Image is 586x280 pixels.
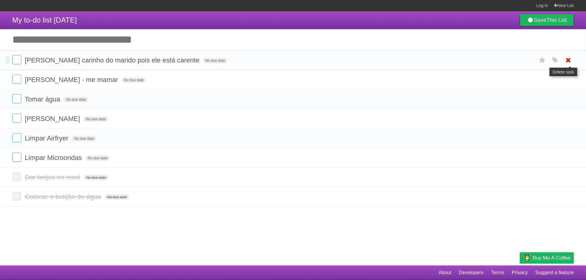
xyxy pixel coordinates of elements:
[459,267,483,278] a: Developers
[12,192,21,201] label: Done
[520,14,574,26] a: SaveThis List
[25,173,82,181] span: Dar beijos no mosi
[25,154,83,161] span: Limpar Microondas
[535,267,574,278] a: Suggest a feature
[203,58,228,63] span: No due date
[523,253,531,263] img: Buy me a coffee
[83,116,108,122] span: No due date
[84,175,108,180] span: No due date
[25,76,120,83] span: [PERSON_NAME] - me mamar
[63,97,88,102] span: No due date
[25,193,103,200] span: Colocar o butijão de água
[121,77,146,83] span: No due date
[25,95,62,103] span: Tomar água
[546,17,567,23] b: This List
[12,55,21,64] label: Done
[85,155,110,161] span: No due date
[25,115,81,122] span: [PERSON_NAME]
[72,136,96,141] span: No due date
[537,55,548,65] label: Star task
[25,134,70,142] span: Limpar Airfryer
[12,153,21,162] label: Done
[439,267,451,278] a: About
[12,75,21,84] label: Done
[520,252,574,264] a: Buy me a coffee
[12,114,21,123] label: Done
[12,94,21,103] label: Done
[12,172,21,181] label: Done
[12,133,21,142] label: Done
[25,56,201,64] span: [PERSON_NAME] carinho do marido pois ele está carente
[533,253,571,263] span: Buy me a coffee
[491,267,505,278] a: Terms
[512,267,528,278] a: Privacy
[12,16,77,24] span: My to-do list [DATE]
[105,194,129,200] span: No due date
